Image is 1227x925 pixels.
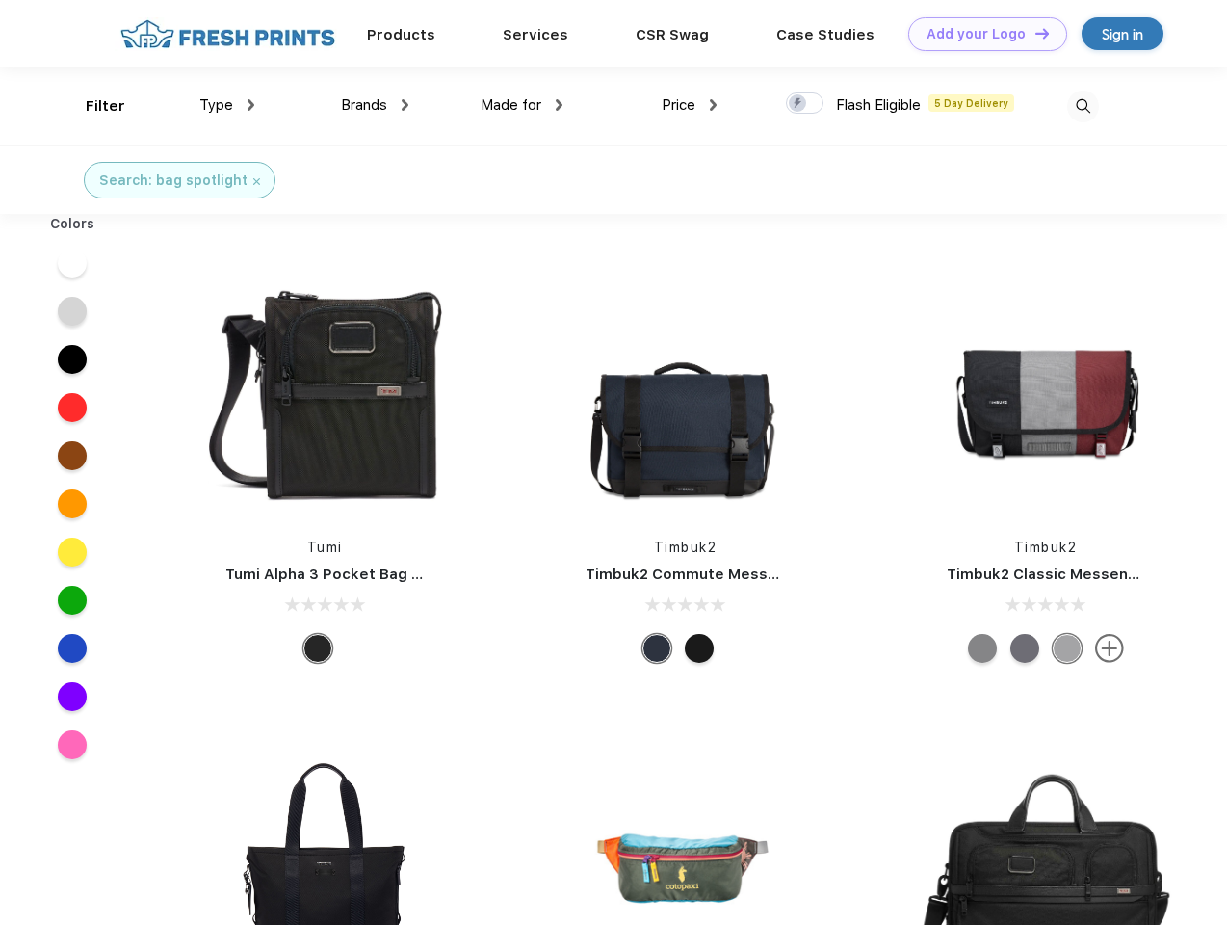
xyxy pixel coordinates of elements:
[253,178,260,185] img: filter_cancel.svg
[836,96,921,114] span: Flash Eligible
[557,262,813,518] img: func=resize&h=266
[341,96,387,114] span: Brands
[685,634,714,663] div: Eco Black
[1082,17,1163,50] a: Sign in
[654,540,718,555] a: Timbuk2
[307,540,343,555] a: Tumi
[947,566,1186,583] a: Timbuk2 Classic Messenger Bag
[1010,634,1039,663] div: Eco Army Pop
[1095,634,1124,663] img: more.svg
[968,634,997,663] div: Eco Gunmetal
[86,95,125,118] div: Filter
[586,566,844,583] a: Timbuk2 Commute Messenger Bag
[196,262,453,518] img: func=resize&h=266
[556,99,562,111] img: dropdown.png
[115,17,341,51] img: fo%20logo%202.webp
[225,566,451,583] a: Tumi Alpha 3 Pocket Bag Small
[402,99,408,111] img: dropdown.png
[303,634,332,663] div: Black
[99,171,248,191] div: Search: bag spotlight
[918,262,1174,518] img: func=resize&h=266
[1053,634,1082,663] div: Eco Rind Pop
[1102,23,1143,45] div: Sign in
[710,99,717,111] img: dropdown.png
[662,96,695,114] span: Price
[1014,540,1078,555] a: Timbuk2
[248,99,254,111] img: dropdown.png
[481,96,541,114] span: Made for
[367,26,435,43] a: Products
[199,96,233,114] span: Type
[1035,28,1049,39] img: DT
[642,634,671,663] div: Eco Nautical
[1067,91,1099,122] img: desktop_search.svg
[927,26,1026,42] div: Add your Logo
[36,214,110,234] div: Colors
[928,94,1014,112] span: 5 Day Delivery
